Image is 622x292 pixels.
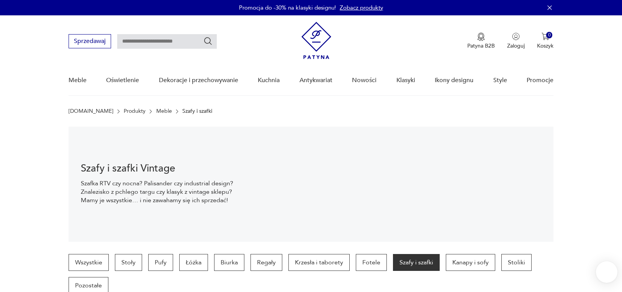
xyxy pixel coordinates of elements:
a: Sprzedawaj [69,39,111,45]
button: Szukaj [203,36,213,46]
a: [DOMAIN_NAME] [69,108,113,114]
h1: Szafy i szafki Vintage [81,164,250,173]
button: Sprzedawaj [69,34,111,48]
a: Klasyki [396,66,415,95]
a: Promocje [527,66,553,95]
img: Ikona koszyka [542,33,549,40]
p: Koszyk [537,42,553,49]
a: Style [493,66,507,95]
a: Antykwariat [300,66,332,95]
img: Ikona medalu [477,33,485,41]
a: Zobacz produkty [340,4,383,12]
button: Zaloguj [507,33,525,49]
img: Patyna - sklep z meblami i dekoracjami vintage [301,22,331,59]
iframe: Smartsupp widget button [596,261,617,283]
a: Nowości [352,66,376,95]
p: Patyna B2B [467,42,495,49]
button: Patyna B2B [467,33,495,49]
a: Stoły [115,254,142,271]
p: Szafka RTV czy nocna? Palisander czy industrial design? Znalezisko z pchlego targu czy klasyk z v... [81,179,250,205]
a: Kanapy i sofy [446,254,495,271]
p: Szafy i szafki [182,108,212,114]
a: Oświetlenie [106,66,139,95]
a: Meble [69,66,87,95]
img: Ikonka użytkownika [512,33,520,40]
a: Ikony designu [435,66,473,95]
a: Fotele [356,254,387,271]
a: Regały [250,254,282,271]
a: Wszystkie [69,254,109,271]
div: 0 [546,32,553,38]
a: Produkty [124,108,146,114]
p: Zaloguj [507,42,525,49]
a: Łóżka [179,254,208,271]
a: Kuchnia [258,66,280,95]
a: Szafy i szafki [393,254,440,271]
a: Stoliki [501,254,532,271]
a: Dekoracje i przechowywanie [159,66,238,95]
a: Krzesła i taborety [288,254,350,271]
button: 0Koszyk [537,33,553,49]
a: Ikona medaluPatyna B2B [467,33,495,49]
a: Pufy [148,254,173,271]
a: Biurka [214,254,244,271]
a: Meble [156,108,172,114]
p: Promocja do -30% na klasyki designu! [239,4,336,12]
